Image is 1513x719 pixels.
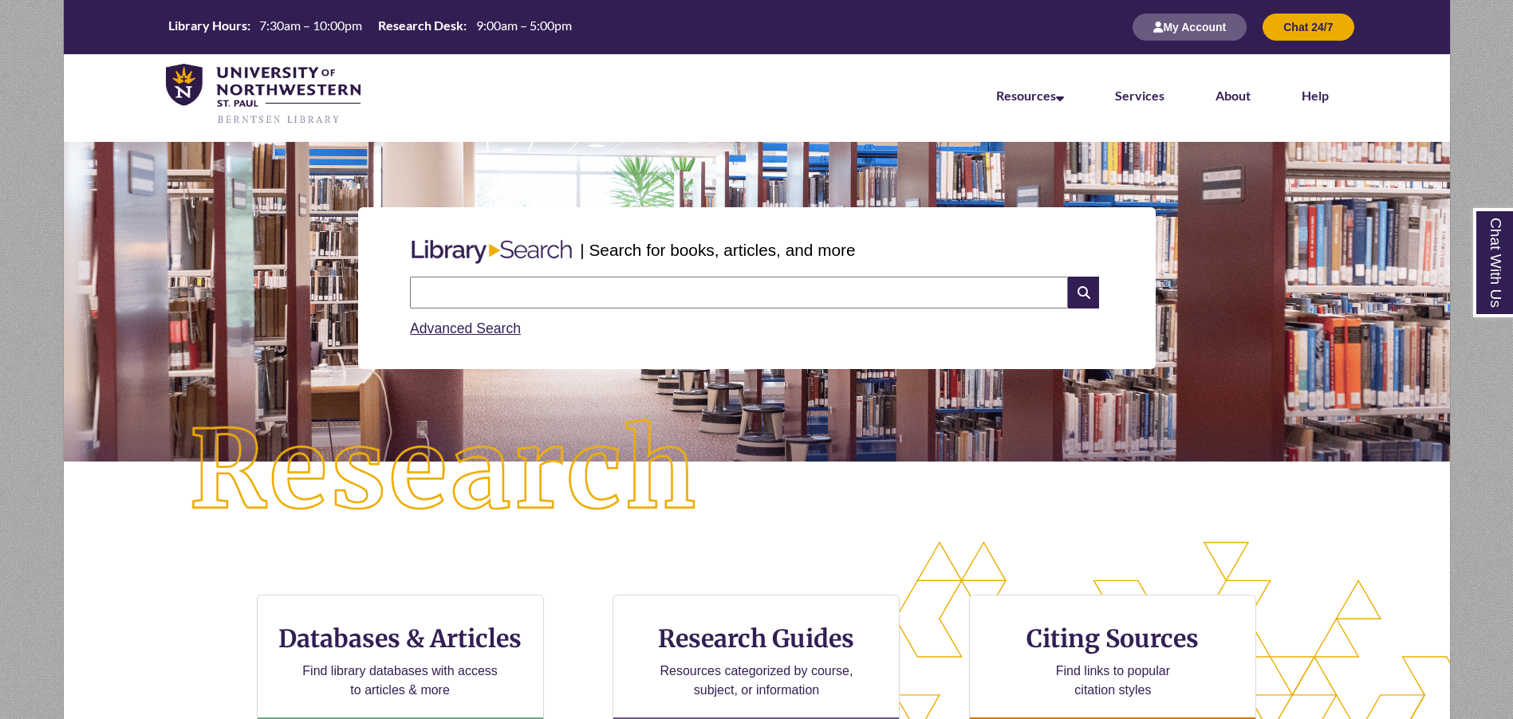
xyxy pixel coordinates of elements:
a: Hours Today [162,17,578,38]
th: Research Desk: [372,17,469,34]
i: Search [1068,277,1098,308]
button: Chat 24/7 [1263,14,1353,41]
th: Library Hours: [162,17,253,34]
img: Libary Search [404,234,580,270]
p: Find links to popular citation styles [1035,662,1191,700]
p: | Search for books, articles, and more [580,238,855,262]
span: 7:30am – 10:00pm [259,18,362,33]
a: My Account [1133,20,1247,33]
table: Hours Today [162,17,578,37]
h3: Databases & Articles [270,623,530,654]
button: My Account [1133,14,1247,41]
span: 9:00am – 5:00pm [476,18,572,33]
h3: Citing Sources [1016,623,1211,654]
a: Advanced Search [410,320,521,336]
img: Research [132,363,756,580]
h3: Research Guides [626,623,886,654]
a: Help [1302,88,1329,103]
img: UNWSP Library Logo [166,64,361,126]
p: Resources categorized by course, subject, or information [652,662,861,700]
a: About [1216,88,1251,103]
a: Resources [996,88,1064,103]
a: Services [1115,88,1164,103]
a: Chat 24/7 [1263,20,1353,33]
p: Find library databases with access to articles & more [296,662,504,700]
